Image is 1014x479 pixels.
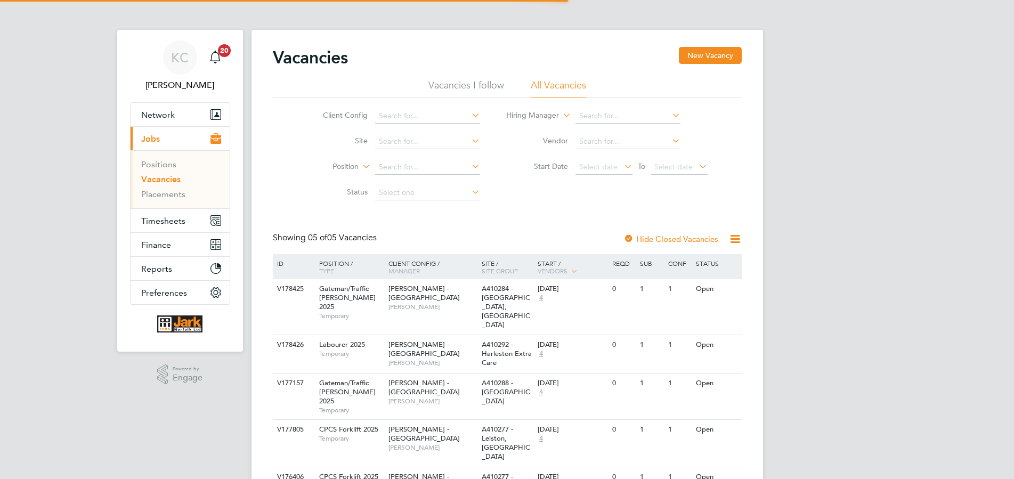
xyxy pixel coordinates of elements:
div: 1 [666,335,693,355]
div: Open [693,374,740,393]
span: KC [171,51,189,64]
a: Vacancies [141,174,181,184]
span: [PERSON_NAME] [388,359,476,367]
span: 4 [538,350,545,359]
button: Jobs [131,127,230,150]
span: [PERSON_NAME] [388,303,476,311]
span: 4 [538,434,545,443]
a: Powered byEngage [157,364,202,385]
div: 1 [637,335,665,355]
label: Vendor [507,136,568,145]
span: Site Group [482,266,518,275]
div: Showing [273,232,379,243]
span: [PERSON_NAME] [388,397,476,405]
span: 20 [218,44,231,57]
div: 0 [610,374,637,393]
div: 1 [666,420,693,440]
a: Placements [141,189,185,199]
span: Select date [654,162,693,172]
span: Gateman/Traffic [PERSON_NAME] 2025 [319,378,376,405]
span: Network [141,110,175,120]
input: Select one [375,185,480,200]
div: 0 [610,420,637,440]
div: V177805 [274,420,312,440]
input: Search for... [375,160,480,175]
div: 1 [666,374,693,393]
input: Search for... [575,134,680,149]
span: Engage [173,374,202,383]
span: Preferences [141,288,187,298]
div: ID [274,254,312,272]
button: Finance [131,233,230,256]
input: Search for... [375,134,480,149]
a: Positions [141,159,176,169]
a: KC[PERSON_NAME] [130,40,230,92]
div: V178426 [274,335,312,355]
span: 4 [538,294,545,303]
button: Reports [131,257,230,280]
label: Hiring Manager [498,110,559,121]
span: Timesheets [141,216,185,226]
span: A410284 - [GEOGRAPHIC_DATA], [GEOGRAPHIC_DATA] [482,284,530,329]
span: A410288 - [GEOGRAPHIC_DATA] [482,378,530,405]
input: Search for... [375,109,480,124]
label: Client Config [306,110,368,120]
button: Network [131,103,230,126]
div: V177157 [274,374,312,393]
span: Jobs [141,134,160,144]
span: [PERSON_NAME] - [GEOGRAPHIC_DATA] [388,425,460,443]
span: To [635,159,648,173]
label: Start Date [507,161,568,171]
button: Timesheets [131,209,230,232]
span: 05 Vacancies [308,232,377,243]
span: CPCS Forklift 2025 [319,425,378,434]
span: [PERSON_NAME] - [GEOGRAPHIC_DATA] [388,378,460,396]
span: Finance [141,240,171,250]
div: V178425 [274,279,312,299]
label: Site [306,136,368,145]
label: Hide Closed Vacancies [623,234,718,244]
span: Type [319,266,334,275]
span: [PERSON_NAME] - [GEOGRAPHIC_DATA] [388,340,460,358]
div: Status [693,254,740,272]
button: New Vacancy [679,47,742,64]
div: [DATE] [538,379,607,388]
span: Temporary [319,350,383,358]
span: [PERSON_NAME] [388,443,476,452]
h2: Vacancies [273,47,348,68]
div: 1 [637,420,665,440]
span: Select date [579,162,618,172]
div: Open [693,420,740,440]
span: Labourer 2025 [319,340,365,349]
span: Temporary [319,312,383,320]
div: Conf [666,254,693,272]
li: Vacancies I follow [428,79,504,98]
nav: Main navigation [117,30,243,352]
img: corerecruiter-logo-retina.png [157,315,202,332]
span: Temporary [319,406,383,415]
a: Go to home page [130,315,230,332]
a: 20 [205,40,226,75]
div: 0 [610,279,637,299]
span: Reports [141,264,172,274]
div: 1 [637,374,665,393]
div: Position / [311,254,386,280]
div: [DATE] [538,425,607,434]
span: Vendors [538,266,567,275]
div: Site / [479,254,535,280]
div: [DATE] [538,285,607,294]
span: 05 of [308,232,327,243]
li: All Vacancies [531,79,586,98]
div: 0 [610,335,637,355]
div: 1 [666,279,693,299]
button: Preferences [131,281,230,304]
span: Gateman/Traffic [PERSON_NAME] 2025 [319,284,376,311]
div: Client Config / [386,254,479,280]
div: Start / [535,254,610,281]
span: 4 [538,388,545,397]
span: A410292 - Harleston Extra Care [482,340,532,367]
span: Temporary [319,434,383,443]
span: Powered by [173,364,202,374]
div: Jobs [131,150,230,208]
span: Kelly Cartwright [130,79,230,92]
